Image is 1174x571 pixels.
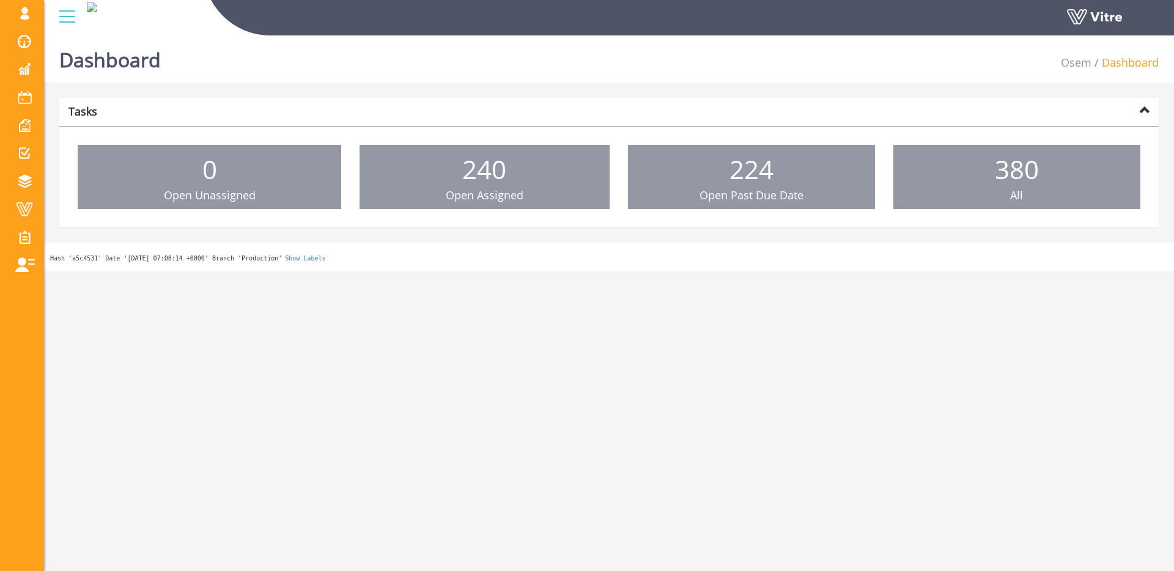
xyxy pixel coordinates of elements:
[1061,55,1091,70] a: Osem
[462,152,506,186] span: 240
[729,152,773,186] span: 224
[995,152,1039,186] span: 380
[202,152,217,186] span: 0
[285,255,325,262] a: Show Labels
[78,145,341,210] a: 0 Open Unassigned
[68,104,97,119] strong: Tasks
[446,188,523,202] span: Open Assigned
[59,31,161,83] h1: Dashboard
[893,145,1140,210] a: 380 All
[360,145,609,210] a: 240 Open Assigned
[700,188,803,202] span: Open Past Due Date
[164,188,256,202] span: Open Unassigned
[1010,188,1023,202] span: All
[1091,55,1159,71] li: Dashboard
[87,2,97,12] img: 6a1c1025-01a5-4064-bb0d-63c8ef2f26d0.png
[628,145,875,210] a: 224 Open Past Due Date
[50,255,282,262] span: Hash 'a5c4531' Date '[DATE] 07:08:14 +0000' Branch 'Production'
